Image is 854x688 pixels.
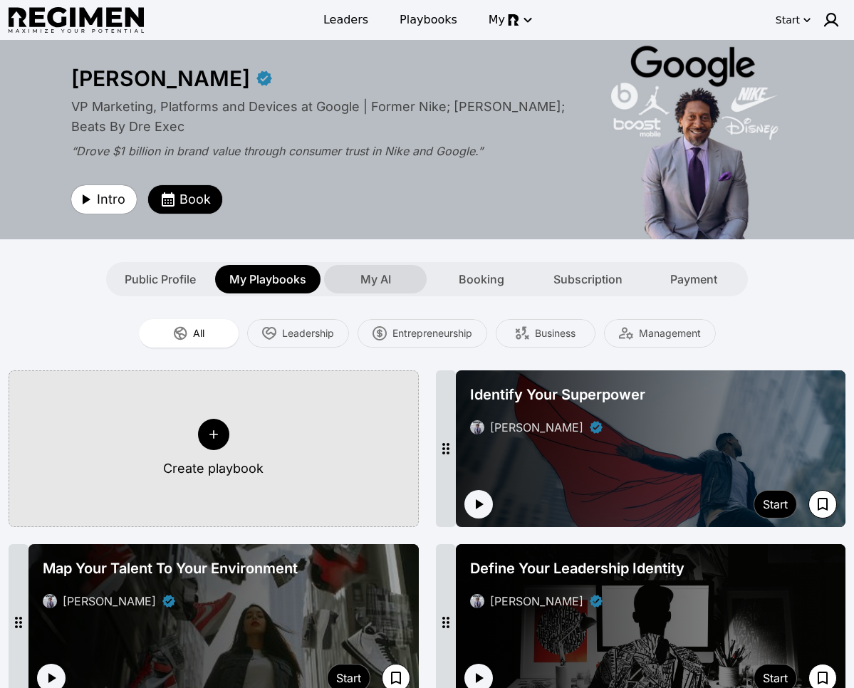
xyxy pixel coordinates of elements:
[9,7,144,33] img: Regimen logo
[670,271,717,288] span: Payment
[470,420,484,434] img: avatar of Daryl Butler
[464,490,493,518] button: Play intro
[247,319,349,348] button: Leadership
[391,7,466,33] a: Playbooks
[392,326,472,340] span: Entrepreneurship
[336,669,361,687] div: Start
[148,185,222,214] button: Book
[823,11,840,28] img: user icon
[179,189,211,209] span: Book
[773,9,814,31] button: Start
[71,142,577,160] div: “Drove $1 billion in brand value through consumer trust in Nike and Google.”
[256,70,273,87] div: Verified partner - Daryl Butler
[604,319,716,348] button: Management
[470,385,645,405] span: Identify Your Superpower
[489,11,505,28] span: My
[193,326,204,340] span: All
[162,594,176,608] div: Verified partner - Daryl Butler
[763,496,788,513] div: Start
[496,319,595,348] button: Business
[71,185,137,214] button: Intro
[229,271,306,288] span: My Playbooks
[215,265,321,293] button: My Playbooks
[589,420,603,434] div: Verified partner - Daryl Butler
[754,490,797,518] button: Start
[639,326,701,340] span: Management
[642,265,745,293] button: Payment
[358,319,487,348] button: Entrepreneurship
[536,265,639,293] button: Subscription
[262,326,276,340] img: Leadership
[324,265,427,293] button: My AI
[763,669,788,687] div: Start
[9,370,419,527] button: Create playbook
[71,97,577,137] div: VP Marketing, Platforms and Devices at Google | Former Nike; [PERSON_NAME]; Beats By Dre Exec
[109,265,212,293] button: Public Profile
[43,594,57,608] img: avatar of Daryl Butler
[480,7,539,33] button: My
[776,13,800,27] div: Start
[535,326,576,340] span: Business
[515,326,529,340] img: Business
[400,11,457,28] span: Playbooks
[373,326,387,340] img: Entrepreneurship
[97,189,125,209] span: Intro
[589,594,603,608] div: Verified partner - Daryl Butler
[125,271,196,288] span: Public Profile
[63,593,156,610] div: [PERSON_NAME]
[470,594,484,608] img: avatar of Daryl Butler
[71,66,250,91] div: [PERSON_NAME]
[490,593,583,610] div: [PERSON_NAME]
[808,490,837,518] button: Save
[43,558,298,578] span: Map Your Talent To Your Environment
[553,271,623,288] span: Subscription
[315,7,377,33] a: Leaders
[459,271,504,288] span: Booking
[430,265,533,293] button: Booking
[173,326,187,340] img: All
[163,459,264,479] div: Create playbook
[360,271,391,288] span: My AI
[323,11,368,28] span: Leaders
[490,419,583,436] div: [PERSON_NAME]
[139,319,239,348] button: All
[470,558,684,578] span: Define Your Leadership Identity
[282,326,334,340] span: Leadership
[619,326,633,340] img: Management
